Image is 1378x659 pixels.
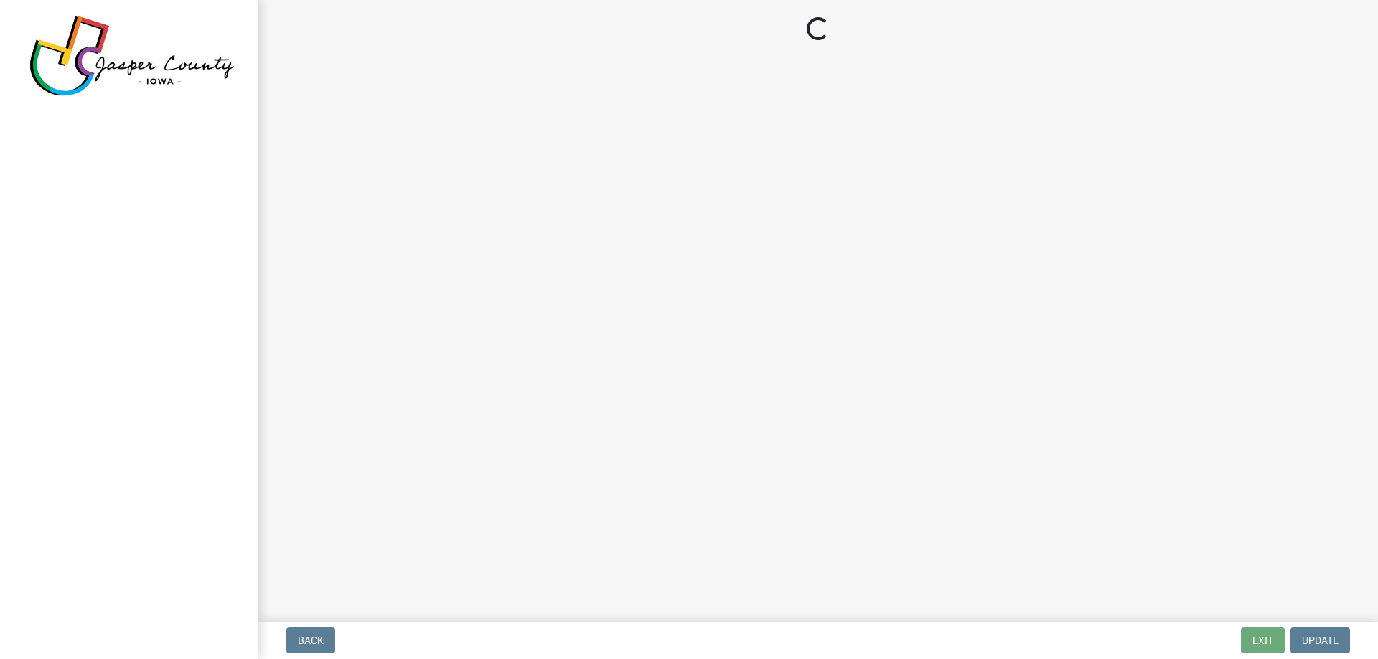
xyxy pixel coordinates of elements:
img: Jasper County, Iowa [29,15,235,97]
button: Update [1290,627,1350,653]
span: Update [1302,635,1339,646]
button: Back [286,627,335,653]
button: Exit [1241,627,1285,653]
span: Back [298,635,324,646]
